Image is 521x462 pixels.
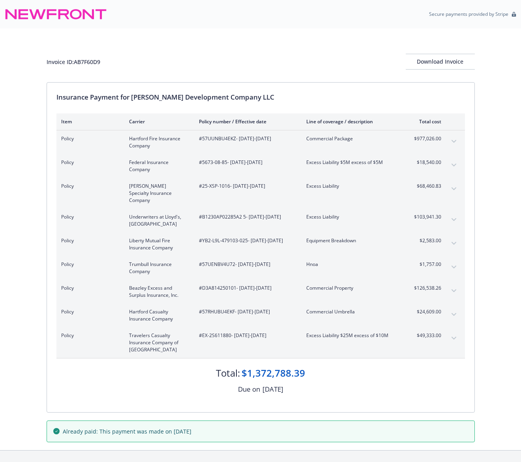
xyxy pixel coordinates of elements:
[129,237,186,251] span: Liberty Mutual Fire Insurance Company
[129,213,186,228] span: Underwriters at Lloyd's, [GEOGRAPHIC_DATA]
[412,332,441,339] span: $49,333.00
[306,183,399,190] span: Excess Liability
[412,118,441,125] div: Total cost
[306,118,399,125] div: Line of coverage / description
[61,237,116,244] span: Policy
[448,159,460,172] button: expand content
[306,285,399,292] span: Commercial Property
[406,54,475,69] div: Download Invoice
[412,213,441,221] span: $103,941.30
[61,332,116,339] span: Policy
[306,332,399,339] span: Excess Liability $25M excess of $10M
[448,261,460,273] button: expand content
[406,54,475,70] button: Download Invoice
[448,237,460,250] button: expand content
[306,213,399,221] span: Excess Liability
[56,178,465,209] div: Policy[PERSON_NAME] Specialty Insurance Company#25-XSP-1016- [DATE]-[DATE]Excess Liability$68,460...
[199,332,294,339] span: #EX-2S611880 - [DATE]-[DATE]
[448,183,460,195] button: expand content
[56,256,465,280] div: PolicyTrumbull Insurance Company#57UENBV4U72- [DATE]-[DATE]Hnoa$1,757.00expand content
[129,332,186,353] span: Travelers Casualty Insurance Company of [GEOGRAPHIC_DATA]
[306,237,399,244] span: Equipment Breakdown
[129,261,186,275] span: Trumbull Insurance Company
[56,130,465,154] div: PolicyHartford Fire Insurance Company#57UUNBU4EKZ- [DATE]-[DATE]Commercial Package$977,026.00expa...
[306,261,399,268] span: Hnoa
[199,183,294,190] span: #25-XSP-1016 - [DATE]-[DATE]
[412,261,441,268] span: $1,757.00
[61,308,116,315] span: Policy
[199,118,294,125] div: Policy number / Effective date
[56,232,465,256] div: PolicyLiberty Mutual Fire Insurance Company#YB2-L9L-479103-025- [DATE]-[DATE]Equipment Breakdown$...
[412,285,441,292] span: $126,538.26
[56,280,465,304] div: PolicyBeazley Excess and Surplus Insurance, Inc.#D3A814250101- [DATE]-[DATE]Commercial Property$1...
[262,384,283,394] div: [DATE]
[56,209,465,232] div: PolicyUnderwriters at Lloyd's, [GEOGRAPHIC_DATA]#B1230AP02285A2 5- [DATE]-[DATE]Excess Liability$...
[61,183,116,190] span: Policy
[448,332,460,345] button: expand content
[199,261,294,268] span: #57UENBV4U72 - [DATE]-[DATE]
[61,285,116,292] span: Policy
[61,261,116,268] span: Policy
[129,308,186,322] span: Hartford Casualty Insurance Company
[63,427,191,436] span: Already paid: This payment was made on [DATE]
[238,384,260,394] div: Due on
[448,213,460,226] button: expand content
[306,135,399,142] span: Commercial Package
[61,135,116,142] span: Policy
[129,159,186,173] span: Federal Insurance Company
[61,159,116,166] span: Policy
[56,154,465,178] div: PolicyFederal Insurance Company#5673-08-85- [DATE]-[DATE]Excess Liability $5M excess of $5M$18,54...
[412,135,441,142] span: $977,026.00
[429,11,508,17] p: Secure payments provided by Stripe
[448,285,460,297] button: expand content
[448,308,460,321] button: expand content
[306,308,399,315] span: Commercial Umbrella
[412,183,441,190] span: $68,460.83
[199,135,294,142] span: #57UUNBU4EKZ - [DATE]-[DATE]
[129,285,186,299] span: Beazley Excess and Surplus Insurance, Inc.
[56,327,465,358] div: PolicyTravelers Casualty Insurance Company of [GEOGRAPHIC_DATA]#EX-2S611880- [DATE]-[DATE]Excess ...
[129,118,186,125] div: Carrier
[129,183,186,204] span: [PERSON_NAME] Specialty Insurance Company
[242,366,305,380] div: $1,372,788.39
[61,118,116,125] div: Item
[199,213,294,221] span: #B1230AP02285A2 5 - [DATE]-[DATE]
[199,237,294,244] span: #YB2-L9L-479103-025 - [DATE]-[DATE]
[306,159,399,166] span: Excess Liability $5M excess of $5M
[56,92,465,102] div: Insurance Payment for [PERSON_NAME] Development Company LLC
[448,135,460,148] button: expand content
[412,308,441,315] span: $24,609.00
[216,366,240,380] div: Total:
[412,159,441,166] span: $18,540.00
[129,135,186,149] span: Hartford Fire Insurance Company
[199,308,294,315] span: #57RHUBU4EKF - [DATE]-[DATE]
[199,285,294,292] span: #D3A814250101 - [DATE]-[DATE]
[412,237,441,244] span: $2,583.00
[47,58,100,66] div: Invoice ID: AB7F60D9
[199,159,294,166] span: #5673-08-85 - [DATE]-[DATE]
[56,304,465,327] div: PolicyHartford Casualty Insurance Company#57RHUBU4EKF- [DATE]-[DATE]Commercial Umbrella$24,609.00...
[61,213,116,221] span: Policy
